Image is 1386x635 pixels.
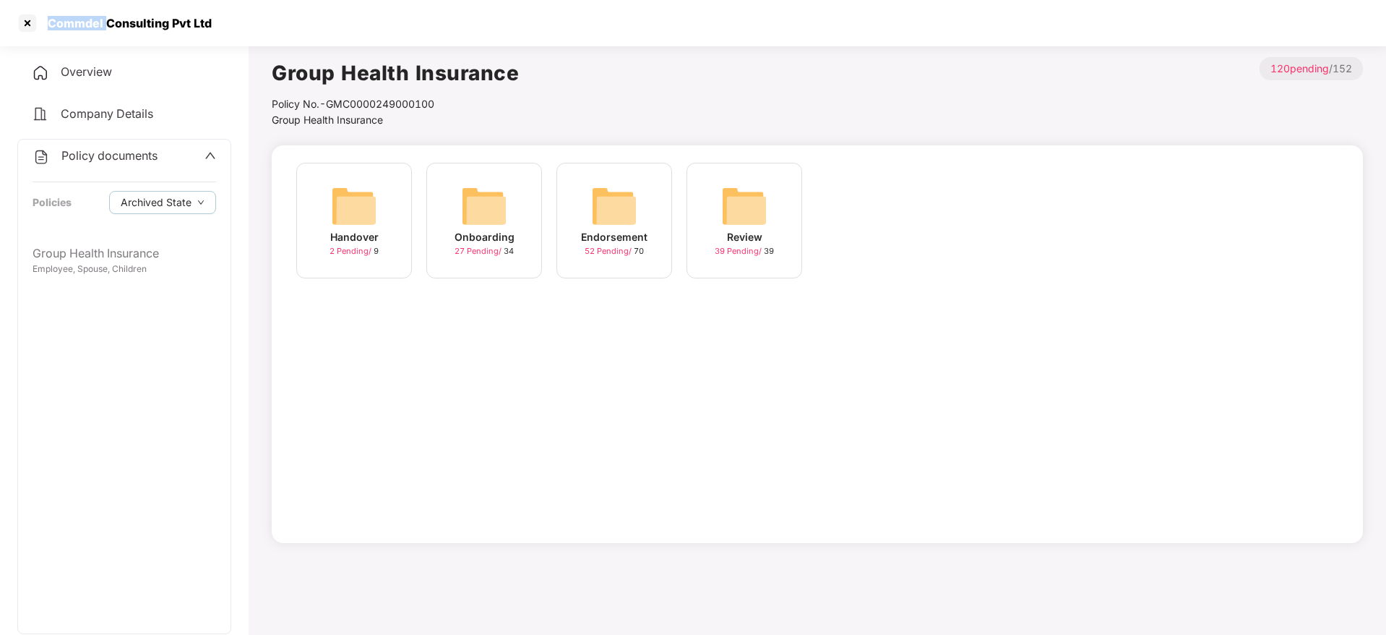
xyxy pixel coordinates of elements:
div: 39 [715,245,774,257]
div: Review [727,229,762,245]
img: svg+xml;base64,PHN2ZyB4bWxucz0iaHR0cDovL3d3dy53My5vcmcvMjAwMC9zdmciIHdpZHRoPSIyNCIgaGVpZ2h0PSIyNC... [32,64,49,82]
div: Onboarding [455,229,515,245]
h1: Group Health Insurance [272,57,519,89]
div: 70 [585,245,644,257]
span: 2 Pending / [330,246,374,256]
img: svg+xml;base64,PHN2ZyB4bWxucz0iaHR0cDovL3d3dy53My5vcmcvMjAwMC9zdmciIHdpZHRoPSIyNCIgaGVpZ2h0PSIyNC... [32,106,49,123]
img: svg+xml;base64,PHN2ZyB4bWxucz0iaHR0cDovL3d3dy53My5vcmcvMjAwMC9zdmciIHdpZHRoPSI2NCIgaGVpZ2h0PSI2NC... [721,183,767,229]
div: 9 [330,245,379,257]
span: 120 pending [1270,62,1329,74]
span: Overview [61,64,112,79]
span: up [205,150,216,161]
img: svg+xml;base64,PHN2ZyB4bWxucz0iaHR0cDovL3d3dy53My5vcmcvMjAwMC9zdmciIHdpZHRoPSIyNCIgaGVpZ2h0PSIyNC... [33,148,50,166]
img: svg+xml;base64,PHN2ZyB4bWxucz0iaHR0cDovL3d3dy53My5vcmcvMjAwMC9zdmciIHdpZHRoPSI2NCIgaGVpZ2h0PSI2NC... [461,183,507,229]
div: Policy No.- GMC0000249000100 [272,96,519,112]
div: Endorsement [581,229,647,245]
div: Commdel Consulting Pvt Ltd [39,16,212,30]
span: 39 Pending / [715,246,764,256]
button: Archived Statedown [109,191,216,214]
span: Group Health Insurance [272,114,383,126]
p: / 152 [1260,57,1363,80]
span: Company Details [61,106,153,121]
div: Handover [330,229,379,245]
div: 34 [455,245,514,257]
span: down [197,199,205,207]
span: 52 Pending / [585,246,634,256]
div: Employee, Spouse, Children [33,263,216,276]
div: Group Health Insurance [33,244,216,263]
div: Policies [33,195,72,210]
img: svg+xml;base64,PHN2ZyB4bWxucz0iaHR0cDovL3d3dy53My5vcmcvMjAwMC9zdmciIHdpZHRoPSI2NCIgaGVpZ2h0PSI2NC... [331,183,377,229]
span: Policy documents [61,148,158,163]
span: 27 Pending / [455,246,504,256]
span: Archived State [121,195,191,210]
img: svg+xml;base64,PHN2ZyB4bWxucz0iaHR0cDovL3d3dy53My5vcmcvMjAwMC9zdmciIHdpZHRoPSI2NCIgaGVpZ2h0PSI2NC... [591,183,637,229]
